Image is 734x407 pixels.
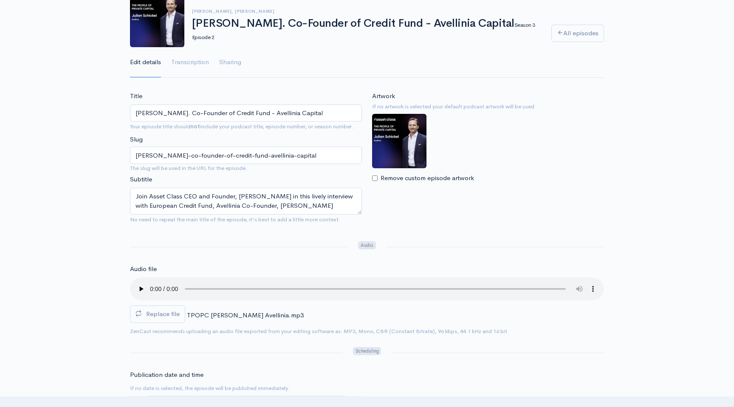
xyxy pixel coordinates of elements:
[551,25,604,42] a: All episodes
[130,384,289,392] small: If no date is selected, the episode will be published immediately.
[130,264,157,274] label: Audio file
[171,47,209,78] a: Transcription
[219,47,241,78] a: Sharing
[130,175,152,184] label: Subtitle
[130,135,143,144] label: Slug
[514,21,535,28] small: Season 3
[130,147,362,164] input: title-of-episode
[372,91,395,101] label: Artwork
[372,102,604,111] small: If no artwork is selected your default podcast artwork will be used
[130,328,507,335] small: ZenCast recommends uploading an audio file exported from your editing software as: MP3, Mono, CBR...
[353,347,381,355] span: Scheduling
[358,241,375,249] span: Audio
[146,310,180,318] span: Replace file
[187,311,304,319] span: TPOPC [PERSON_NAME] Avellinia.mp3
[130,105,362,122] input: What is the episode's title?
[130,91,142,101] label: Title
[192,34,214,41] small: Episode 2
[130,164,362,172] small: The slug will be used in the URL for the episode.
[381,173,474,183] label: Remove custom episode artwork
[130,188,362,215] textarea: Join Asset Class CEO and Founder, [PERSON_NAME] in this lively interview with European Credit Fun...
[192,17,541,42] h1: [PERSON_NAME]. Co-Founder of Credit Fund - Avellinia Capital
[190,123,200,130] strong: not
[130,216,340,223] small: No need to repeat the main title of the episode, it's best to add a little more context.
[130,123,353,130] small: Your episode title should include your podcast title, episode number, or season number.
[192,9,541,14] h6: [PERSON_NAME], [PERSON_NAME]
[130,370,203,380] label: Publication date and time
[130,47,161,78] a: Edit details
